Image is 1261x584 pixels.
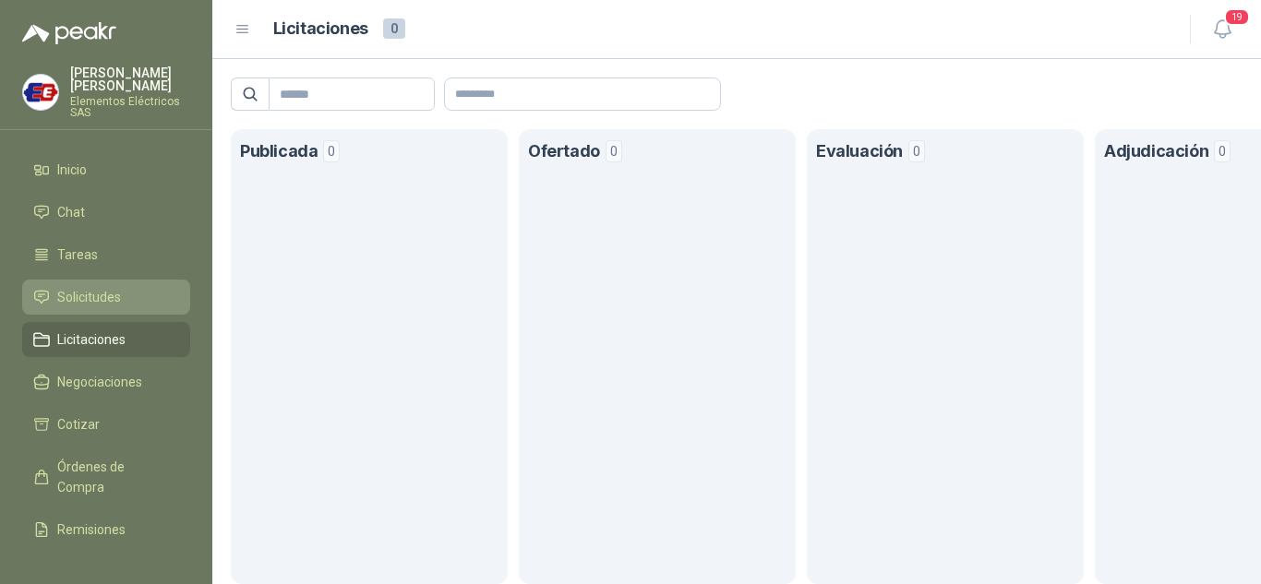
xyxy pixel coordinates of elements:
[57,457,173,497] span: Órdenes de Compra
[57,372,142,392] span: Negociaciones
[57,414,100,435] span: Cotizar
[606,140,622,162] span: 0
[383,18,405,39] span: 0
[57,329,126,350] span: Licitaciones
[57,287,121,307] span: Solicitudes
[22,364,190,399] a: Negociaciones
[57,202,85,222] span: Chat
[22,22,116,44] img: Logo peakr
[240,138,318,165] h1: Publicada
[22,237,190,272] a: Tareas
[22,449,190,505] a: Órdenes de Compra
[273,16,368,42] h1: Licitaciones
[70,96,190,118] p: Elementos Eléctricos SAS
[22,195,190,230] a: Chat
[22,280,190,315] a: Solicitudes
[22,152,190,187] a: Inicio
[23,75,58,110] img: Company Logo
[22,512,190,547] a: Remisiones
[1224,8,1250,26] span: 19
[57,519,126,540] span: Remisiones
[1214,140,1231,162] span: 0
[1206,13,1239,46] button: 19
[323,140,340,162] span: 0
[1104,138,1208,165] h1: Adjudicación
[70,66,190,92] p: [PERSON_NAME] [PERSON_NAME]
[908,140,925,162] span: 0
[816,138,903,165] h1: Evaluación
[528,138,600,165] h1: Ofertado
[57,160,87,180] span: Inicio
[57,244,98,265] span: Tareas
[22,407,190,442] a: Cotizar
[22,322,190,357] a: Licitaciones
